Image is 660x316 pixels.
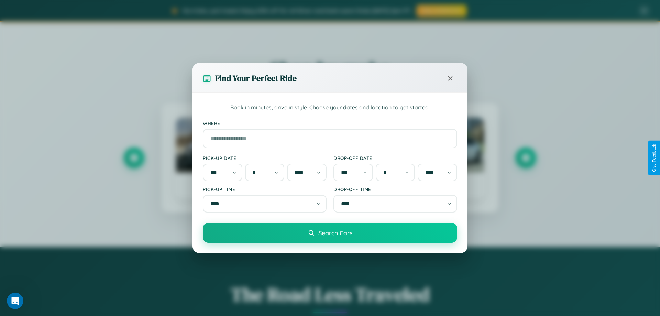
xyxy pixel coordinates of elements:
[333,155,457,161] label: Drop-off Date
[318,229,352,237] span: Search Cars
[203,155,327,161] label: Pick-up Date
[333,186,457,192] label: Drop-off Time
[215,73,297,84] h3: Find Your Perfect Ride
[203,186,327,192] label: Pick-up Time
[203,103,457,112] p: Book in minutes, drive in style. Choose your dates and location to get started.
[203,223,457,243] button: Search Cars
[203,120,457,126] label: Where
